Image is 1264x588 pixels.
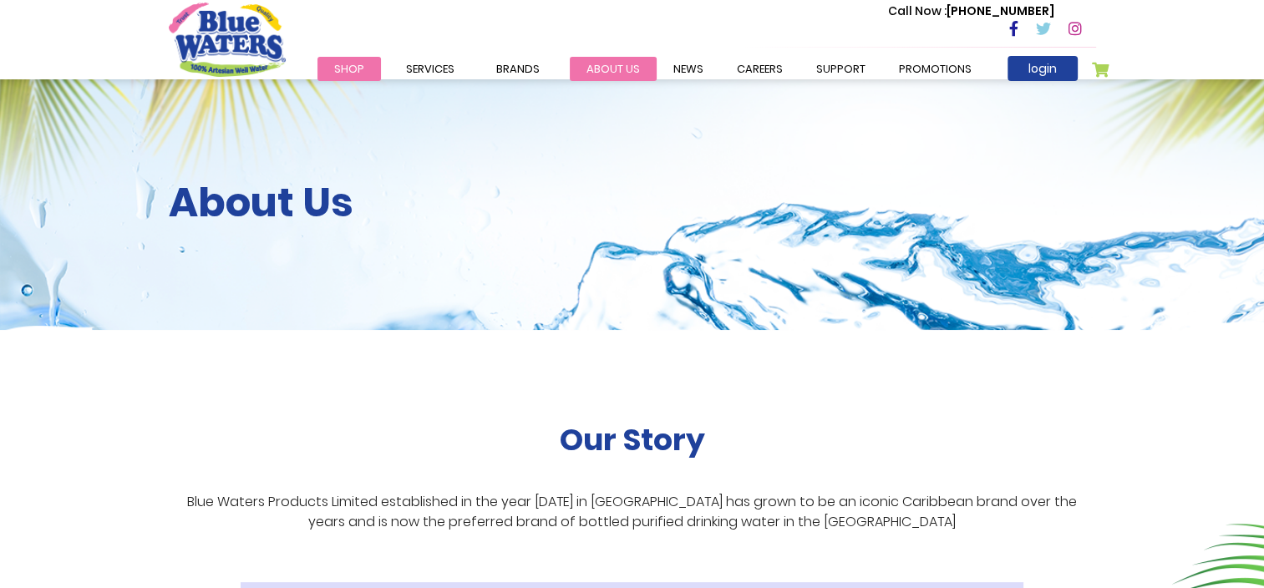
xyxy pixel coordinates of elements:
span: Brands [496,61,540,77]
a: about us [570,57,657,81]
h2: About Us [169,179,1096,227]
a: Promotions [882,57,988,81]
p: Blue Waters Products Limited established in the year [DATE] in [GEOGRAPHIC_DATA] has grown to be ... [169,492,1096,532]
p: [PHONE_NUMBER] [888,3,1054,20]
a: careers [720,57,800,81]
span: Call Now : [888,3,947,19]
a: News [657,57,720,81]
a: store logo [169,3,286,76]
span: Services [406,61,454,77]
span: Shop [334,61,364,77]
a: login [1008,56,1078,81]
h2: Our Story [560,422,705,458]
a: support [800,57,882,81]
